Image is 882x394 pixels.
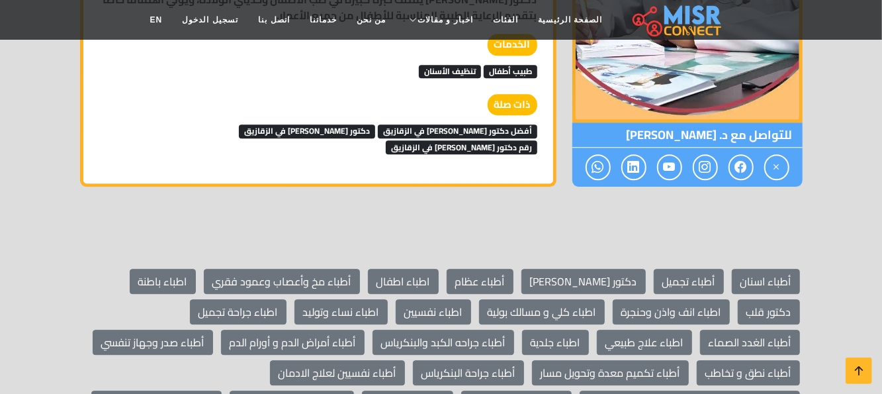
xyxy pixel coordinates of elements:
[396,299,471,324] a: اطباء نفسيين
[347,7,396,32] a: من نحن
[418,14,473,26] span: اخبار و مقالات
[300,7,347,32] a: خدماتنا
[613,299,730,324] a: اطباء انف واذن وحنجرة
[633,3,721,36] img: main.misr_connect
[572,123,803,148] span: للتواصل مع د. [PERSON_NAME]
[488,94,537,116] strong: ذات صلة
[396,7,483,32] a: اخبار و مقالات
[419,60,481,80] a: تنظيف الأسنان
[700,330,800,355] a: أطباء الغدد الصماء
[413,360,524,385] a: أطباء جراحة البنكرياس
[484,60,537,80] a: طبيب أطفال
[386,140,537,154] span: رقم دكتور [PERSON_NAME] في الزقازيق
[221,330,365,355] a: أطباء أمراض الدم و أورام الدم
[294,299,388,324] a: اطباء نساء وتوليد
[270,360,405,385] a: أطباء نفسيين لعلاج الادمان
[172,7,248,32] a: تسجيل الدخول
[419,65,481,78] span: تنظيف الأسنان
[386,136,537,156] a: رقم دكتور [PERSON_NAME] في الزقازيق
[697,360,800,385] a: أطباء نطق و تخاطب
[140,7,173,32] a: EN
[484,65,537,78] span: طبيب أطفال
[378,120,537,140] a: أفضل دكتور [PERSON_NAME] في الزقازيق
[373,330,514,355] a: أطباء جراحه الكبد والبنكرياس
[654,269,724,294] a: أطباء تجميل
[488,34,537,56] strong: الخدمات
[239,120,375,140] a: دكتور [PERSON_NAME] في الزقازيق
[522,330,589,355] a: اطباء جلدية
[479,299,605,324] a: اطباء كلي و مسالك بولية
[597,330,692,355] a: اطباء علاج طبيعي
[521,269,646,294] a: دكتور [PERSON_NAME]
[738,299,800,324] a: دكتور قلب
[204,269,360,294] a: أطباء مخ وأعصاب وعمود فقري
[368,269,439,294] a: اطباء اطفال
[378,124,537,138] span: أفضل دكتور [PERSON_NAME] في الزقازيق
[239,124,375,138] span: دكتور [PERSON_NAME] في الزقازيق
[732,269,800,294] a: أطباء اسنان
[93,330,213,355] a: أطباء صدر وجهاز تنفسي
[483,7,528,32] a: الفئات
[249,7,300,32] a: اتصل بنا
[130,269,196,294] a: اطباء باطنة
[532,360,689,385] a: أطباء تكميم معدة وتحويل مسار
[190,299,287,324] a: اطباء جراحة تجميل
[528,7,612,32] a: الصفحة الرئيسية
[447,269,513,294] a: أطباء عظام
